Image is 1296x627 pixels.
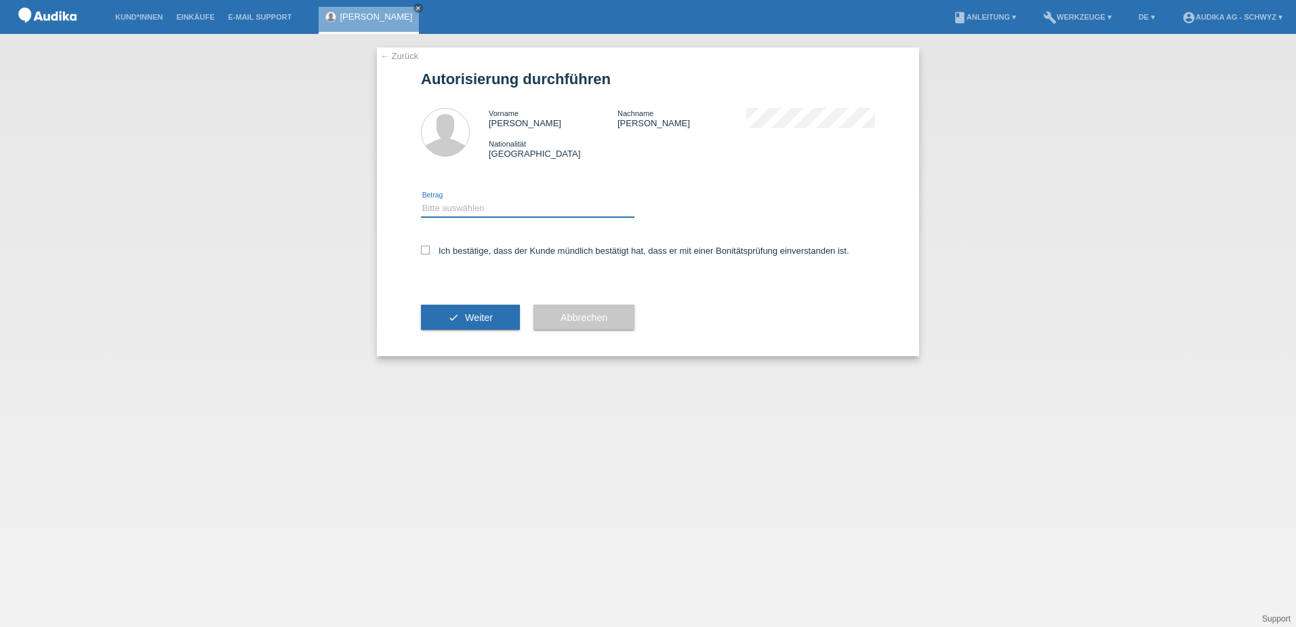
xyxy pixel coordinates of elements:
a: [PERSON_NAME] [340,12,412,22]
i: build [1043,11,1057,24]
a: bookAnleitung ▾ [946,13,1023,21]
button: check Weiter [421,305,520,330]
a: DE ▾ [1132,13,1162,21]
i: account_circle [1182,11,1196,24]
a: close [413,3,423,13]
span: Vorname [489,109,519,117]
i: close [415,5,422,12]
span: Weiter [465,312,493,323]
label: Ich bestätige, dass der Kunde mündlich bestätigt hat, dass er mit einer Bonitätsprüfung einversta... [421,246,849,256]
h1: Autorisierung durchführen [421,71,875,88]
a: Einkäufe [169,13,221,21]
div: [PERSON_NAME] [617,108,746,128]
span: Nationalität [489,140,526,148]
a: ← Zurück [380,51,418,61]
div: [GEOGRAPHIC_DATA] [489,138,617,159]
button: Abbrechen [533,305,634,330]
a: buildWerkzeuge ▾ [1036,13,1118,21]
a: POS — MF Group [14,26,81,37]
a: Kund*innen [108,13,169,21]
div: [PERSON_NAME] [489,108,617,128]
span: Nachname [617,109,653,117]
span: Abbrechen [561,312,607,323]
a: account_circleAudika AG - Schwyz ▾ [1175,13,1289,21]
a: E-Mail Support [222,13,299,21]
a: Support [1262,614,1291,624]
i: book [953,11,967,24]
i: check [448,312,459,323]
